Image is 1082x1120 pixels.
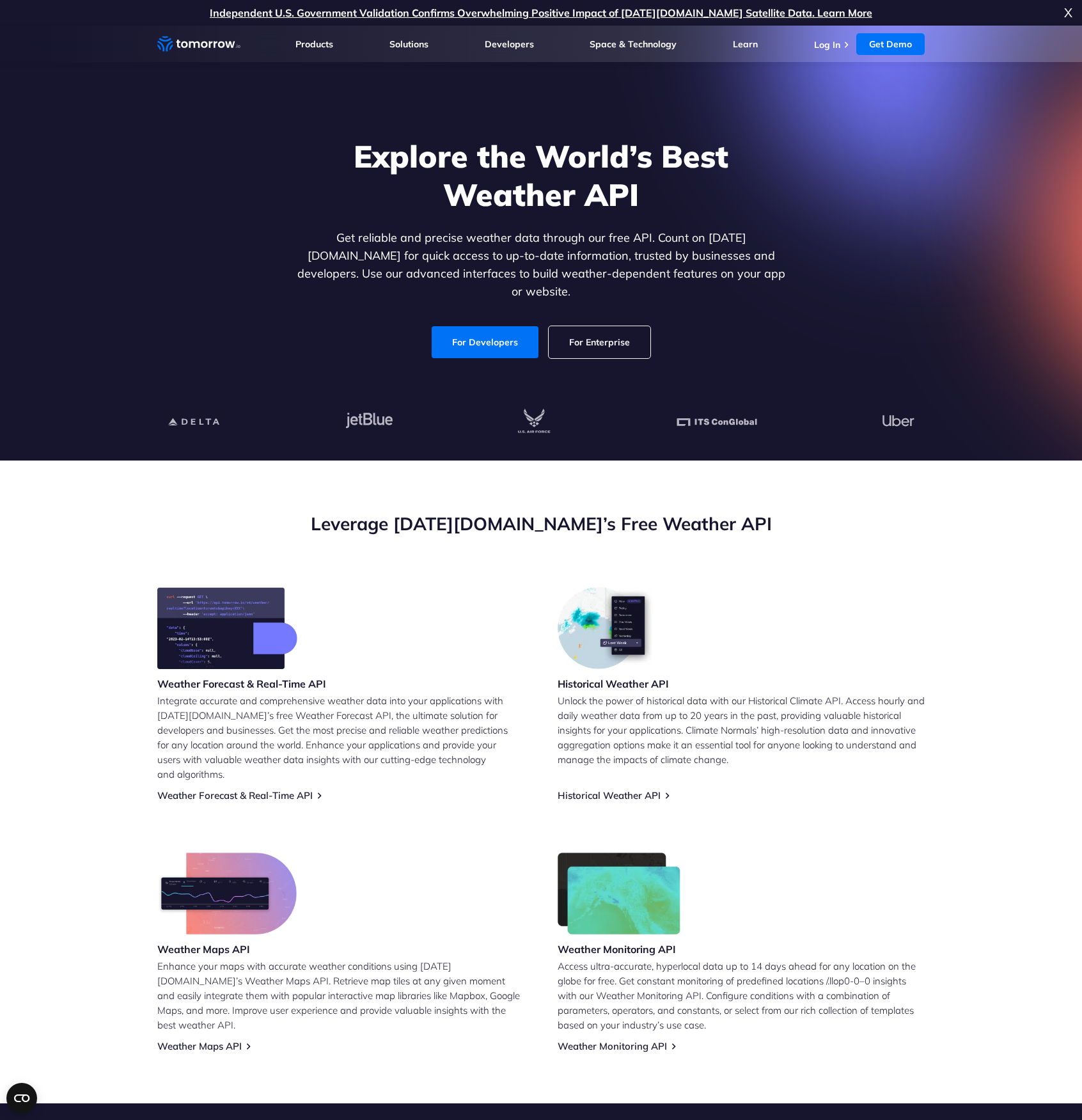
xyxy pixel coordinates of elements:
a: Developers [485,38,534,50]
a: Home link [157,35,240,54]
h3: Weather Monitoring API [558,942,680,956]
a: For Developers [432,326,538,358]
a: Weather Forecast & Real-Time API [157,789,313,801]
a: Independent U.S. Government Validation Confirms Overwhelming Positive Impact of [DATE][DOMAIN_NAM... [210,6,872,19]
a: Get Demo [856,33,925,55]
button: Open CMP widget [6,1083,37,1114]
p: Enhance your maps with accurate weather conditions using [DATE][DOMAIN_NAME]’s Weather Maps API. ... [157,959,524,1032]
h2: Leverage [DATE][DOMAIN_NAME]’s Free Weather API [157,512,925,536]
a: Learn [733,38,758,50]
p: Integrate accurate and comprehensive weather data into your applications with [DATE][DOMAIN_NAME]... [157,693,524,782]
p: Get reliable and precise weather data through our free API. Count on [DATE][DOMAIN_NAME] for quic... [294,229,788,301]
a: Log In [814,39,840,51]
a: Products [295,38,333,50]
p: Unlock the power of historical data with our Historical Climate API. Access hourly and daily weat... [558,693,925,767]
h3: Historical Weather API [558,677,669,691]
a: Solutions [389,38,428,50]
a: For Enterprise [549,326,650,358]
h3: Weather Maps API [157,942,297,956]
h3: Weather Forecast & Real-Time API [157,677,326,691]
a: Weather Monitoring API [558,1040,667,1052]
p: Access ultra-accurate, hyperlocal data up to 14 days ahead for any location on the globe for free... [558,959,925,1032]
a: Weather Maps API [157,1040,242,1052]
a: Historical Weather API [558,789,661,801]
h1: Explore the World’s Best Weather API [294,137,788,214]
a: Space & Technology [590,38,677,50]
